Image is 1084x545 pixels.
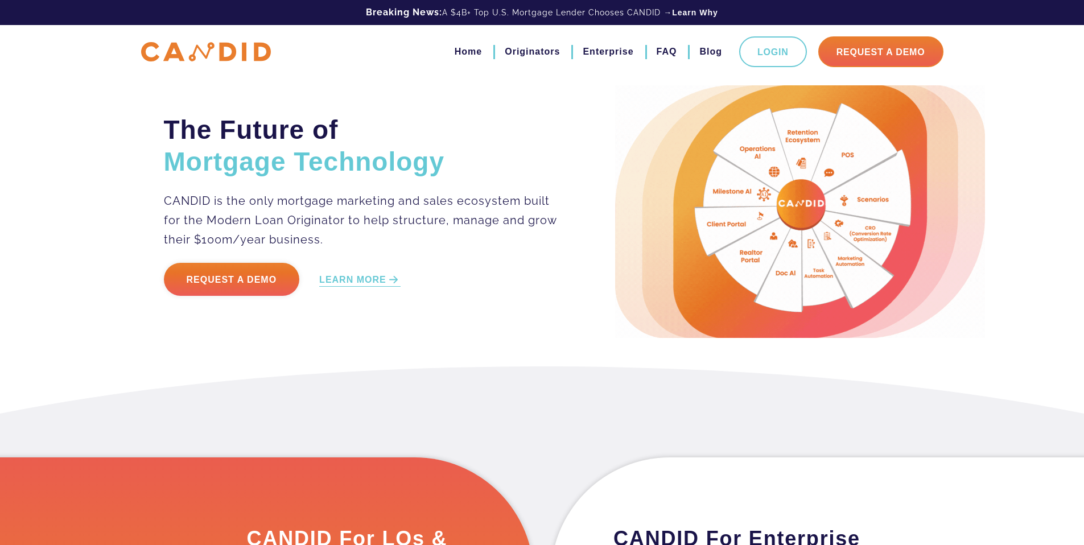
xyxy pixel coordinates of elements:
[615,85,985,338] img: Candid Hero Image
[164,191,558,249] p: CANDID is the only mortgage marketing and sales ecosystem built for the Modern Loan Originator to...
[657,42,677,61] a: FAQ
[583,42,633,61] a: Enterprise
[699,42,722,61] a: Blog
[319,274,401,287] a: LEARN MORE
[164,114,558,177] h2: The Future of
[672,7,718,18] a: Learn Why
[818,36,943,67] a: Request A Demo
[366,7,442,18] b: Breaking News:
[164,147,445,176] span: Mortgage Technology
[141,42,271,62] img: CANDID APP
[739,36,807,67] a: Login
[164,263,300,296] a: Request a Demo
[505,42,560,61] a: Originators
[455,42,482,61] a: Home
